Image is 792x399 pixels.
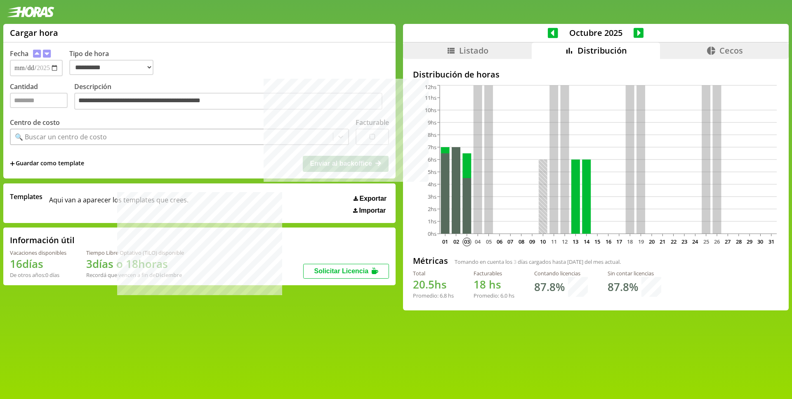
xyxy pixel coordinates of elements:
div: Promedio: hs [474,292,514,299]
span: + [10,159,15,168]
text: 24 [692,238,698,245]
h1: hs [474,277,514,292]
h2: Métricas [413,255,448,266]
span: Cecos [719,45,743,56]
text: 13 [573,238,578,245]
span: +Guardar como template [10,159,84,168]
text: 17 [616,238,622,245]
text: 04 [475,238,481,245]
text: 19 [638,238,643,245]
div: 🔍 Buscar un centro de costo [15,132,107,141]
tspan: 11hs [425,94,436,101]
div: Sin contar licencias [608,270,661,277]
label: Descripción [74,82,389,112]
span: Distribución [577,45,627,56]
div: Facturables [474,270,514,277]
text: 10 [540,238,546,245]
tspan: 3hs [428,193,436,200]
text: 12 [562,238,568,245]
div: De otros años: 0 días [10,271,66,279]
text: 31 [768,238,774,245]
label: Cantidad [10,82,74,112]
span: Exportar [360,195,387,202]
text: 18 [627,238,633,245]
tspan: 4hs [428,181,436,188]
h1: 16 días [10,256,66,271]
span: Solicitar Licencia [314,268,368,275]
text: 25 [703,238,709,245]
tspan: 8hs [428,131,436,138]
tspan: 1hs [428,218,436,225]
button: Exportar [351,195,389,203]
h1: 87.8 % [534,279,565,294]
img: logotipo [7,7,54,17]
text: 26 [714,238,720,245]
div: Total [413,270,454,277]
div: Tiempo Libre Optativo (TiLO) disponible [86,249,184,256]
tspan: 2hs [428,205,436,213]
b: Diciembre [156,271,182,279]
text: 06 [497,238,502,245]
text: 11 [551,238,557,245]
tspan: 9hs [428,119,436,126]
span: Templates [10,192,42,201]
div: Recordá que vencen a fin de [86,271,184,279]
text: 28 [736,238,742,245]
span: Aqui van a aparecer los templates que crees. [49,192,189,214]
button: Solicitar Licencia [303,264,389,279]
div: Contando licencias [534,270,588,277]
span: 18 [474,277,486,292]
h2: Distribución de horas [413,69,779,80]
tspan: 0hs [428,230,436,237]
span: Importar [359,207,386,214]
label: Facturable [356,118,389,127]
div: Vacaciones disponibles [10,249,66,256]
text: 29 [747,238,752,245]
span: 6.8 [440,292,447,299]
h1: hs [413,277,454,292]
h1: Cargar hora [10,27,58,38]
span: Octubre 2025 [558,27,634,38]
text: 09 [529,238,535,245]
label: Centro de costo [10,118,60,127]
text: 23 [681,238,687,245]
text: 21 [660,238,665,245]
span: 20.5 [413,277,434,292]
text: 30 [757,238,763,245]
span: 6.0 [500,292,507,299]
text: 02 [453,238,459,245]
tspan: 10hs [425,106,436,114]
h1: 87.8 % [608,279,638,294]
text: 08 [519,238,524,245]
text: 05 [486,238,491,245]
h1: 3 días o 18 horas [86,256,184,271]
input: Cantidad [10,93,68,108]
span: Tomando en cuenta los días cargados hasta [DATE] del mes actual. [455,258,621,265]
textarea: Descripción [74,93,382,110]
h2: Información útil [10,235,75,246]
text: 15 [594,238,600,245]
span: Listado [459,45,488,56]
select: Tipo de hora [69,60,153,75]
tspan: 7hs [428,143,436,151]
text: 16 [605,238,611,245]
text: 27 [725,238,731,245]
text: 03 [464,238,470,245]
text: 22 [671,238,676,245]
text: 14 [584,238,590,245]
span: 3 [514,258,516,265]
tspan: 12hs [425,83,436,91]
tspan: 5hs [428,168,436,176]
tspan: 6hs [428,156,436,163]
div: Promedio: hs [413,292,454,299]
label: Fecha [10,49,28,58]
text: 01 [442,238,448,245]
label: Tipo de hora [69,49,160,76]
text: 20 [649,238,655,245]
text: 07 [507,238,513,245]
